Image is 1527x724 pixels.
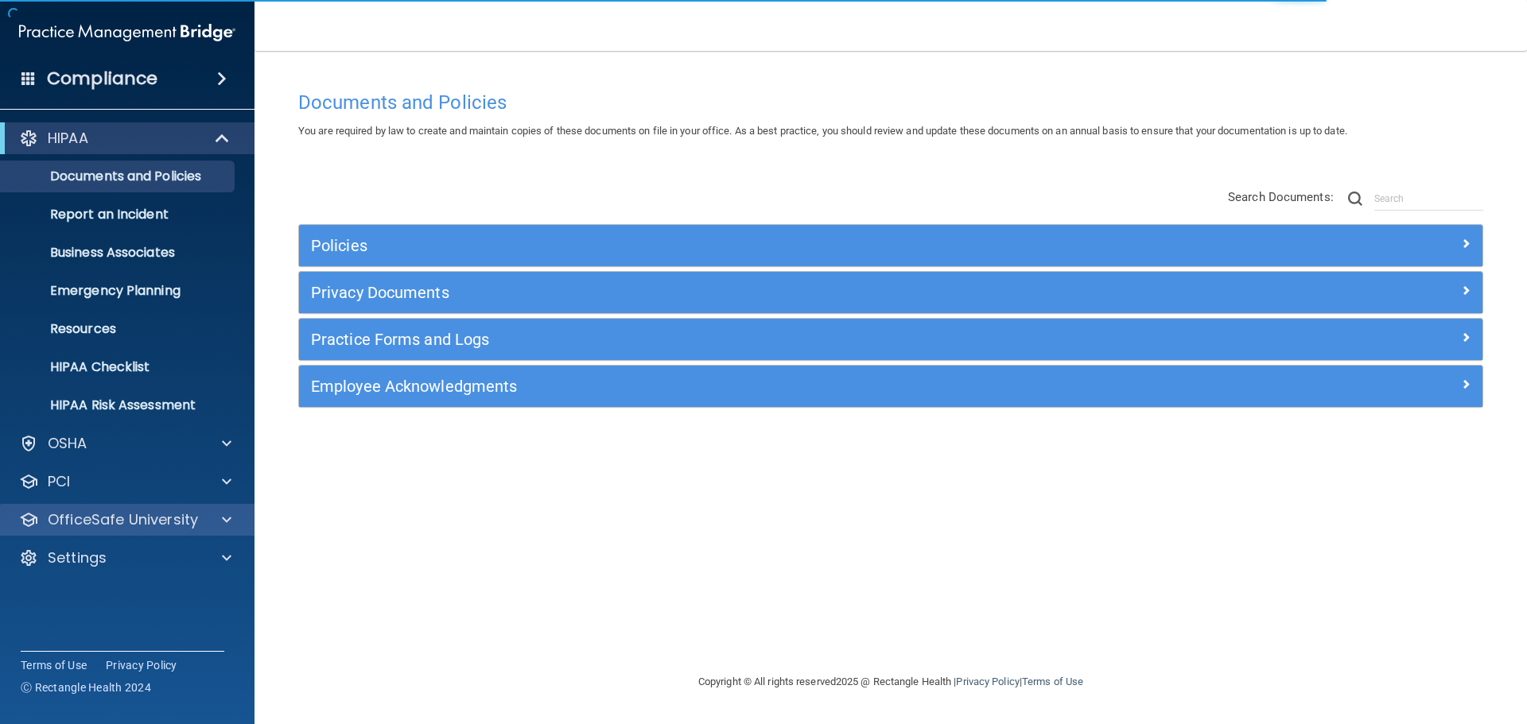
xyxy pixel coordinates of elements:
[47,68,157,90] h4: Compliance
[311,331,1175,348] h5: Practice Forms and Logs
[48,434,87,453] p: OSHA
[1228,190,1334,204] span: Search Documents:
[19,129,231,148] a: HIPAA
[48,472,70,491] p: PCI
[10,168,227,184] p: Documents and Policies
[10,245,227,261] p: Business Associates
[298,125,1347,137] span: You are required by law to create and maintain copies of these documents on file in your office. ...
[956,676,1019,687] a: Privacy Policy
[10,397,227,413] p: HIPAA Risk Assessment
[19,510,231,529] a: OfficeSafe University
[1348,192,1362,206] img: ic-search.3b580494.png
[48,129,88,148] p: HIPAA
[10,359,227,375] p: HIPAA Checklist
[106,657,177,673] a: Privacy Policy
[21,679,151,695] span: Ⓒ Rectangle Health 2024
[1022,676,1083,687] a: Terms of Use
[10,283,227,299] p: Emergency Planning
[48,510,198,529] p: OfficeSafe University
[19,17,235,48] img: PMB logo
[600,656,1181,707] div: Copyright © All rights reserved 2025 @ Rectangle Health | |
[311,280,1471,305] a: Privacy Documents
[311,233,1471,258] a: Policies
[1374,187,1483,211] input: Search
[19,548,231,567] a: Settings
[311,327,1471,352] a: Practice Forms and Logs
[298,92,1483,113] h4: Documents and Policies
[311,377,1175,395] h5: Employee Acknowledgments
[19,472,231,491] a: PCI
[311,374,1471,399] a: Employee Acknowledgments
[311,284,1175,301] h5: Privacy Documents
[10,321,227,337] p: Resources
[21,657,87,673] a: Terms of Use
[311,237,1175,254] h5: Policies
[10,207,227,223] p: Report an Incident
[48,548,107,567] p: Settings
[19,434,231,453] a: OSHA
